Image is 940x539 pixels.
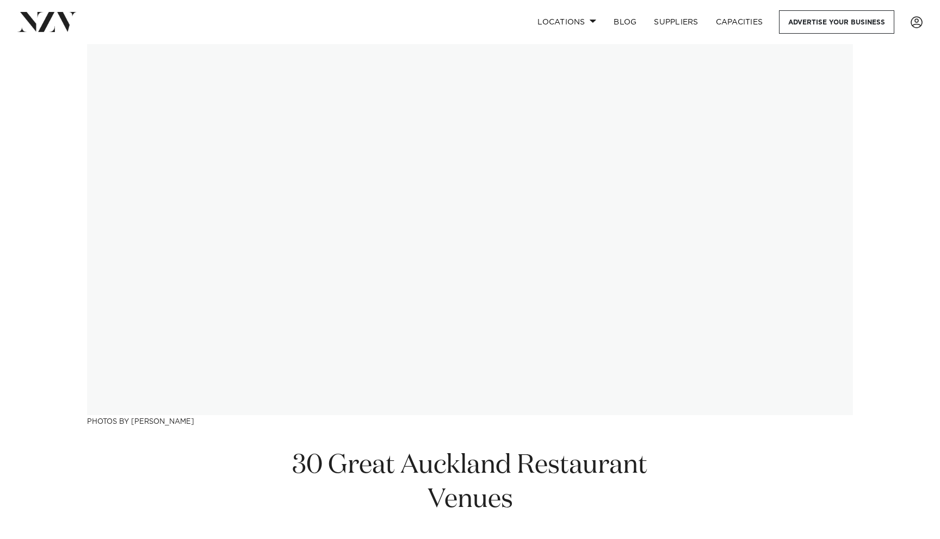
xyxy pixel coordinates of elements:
[87,415,853,427] h3: Photos by [PERSON_NAME]
[284,449,656,517] h1: 30 Great Auckland Restaurant Venues
[605,10,645,34] a: BLOG
[779,10,894,34] a: Advertise your business
[529,10,605,34] a: Locations
[707,10,772,34] a: Capacities
[17,12,77,32] img: nzv-logo.png
[645,10,707,34] a: SUPPLIERS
